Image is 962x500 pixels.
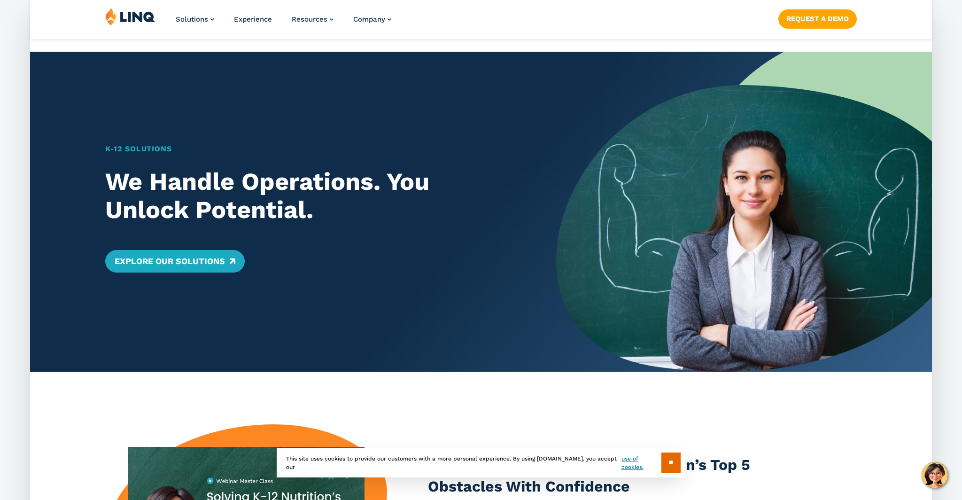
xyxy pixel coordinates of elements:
h2: We Handle Operations. You Unlock Potential. [105,168,520,224]
img: LINQ | K‑12 Software [105,8,155,25]
a: Explore Our Solutions [105,250,245,273]
img: Home Banner [556,52,932,372]
nav: Primary Navigation [176,8,391,39]
nav: Button Navigation [778,8,857,28]
a: Resources [292,15,334,23]
a: use of cookies. [621,454,661,471]
button: Hello, have a question? Let’s chat. [922,462,948,488]
a: Experience [234,15,272,23]
span: Company [353,15,385,23]
a: Solutions [176,15,214,23]
span: Solutions [176,15,208,23]
h1: K‑12 Solutions [105,143,520,155]
a: Request a Demo [778,9,857,28]
div: This site uses cookies to provide our customers with a more personal experience. By using [DOMAIN... [277,448,685,477]
span: Resources [292,15,327,23]
a: Company [353,15,391,23]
